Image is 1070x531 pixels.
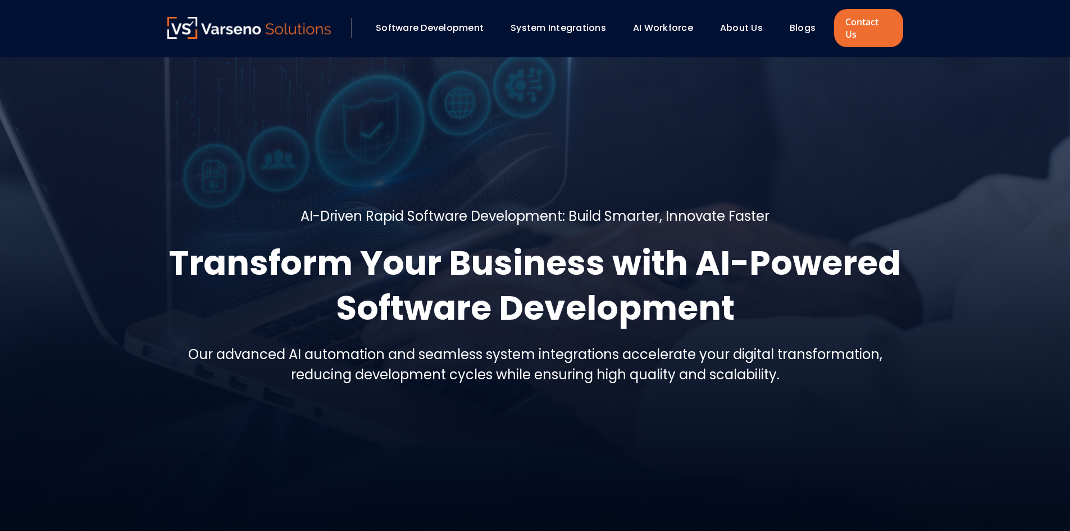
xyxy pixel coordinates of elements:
[784,19,831,38] div: Blogs
[720,21,763,34] a: About Us
[511,21,606,34] a: System Integrations
[627,19,709,38] div: AI Workforce
[714,19,778,38] div: About Us
[167,344,903,385] h5: Our advanced AI automation and seamless system integrations accelerate your digital transformatio...
[370,19,499,38] div: Software Development
[376,21,484,34] a: Software Development
[167,17,331,39] img: Varseno Solutions – Product Engineering & IT Services
[790,21,816,34] a: Blogs
[633,21,693,34] a: AI Workforce
[834,9,903,47] a: Contact Us
[167,240,903,330] h1: Transform Your Business with AI-Powered Software Development
[505,19,622,38] div: System Integrations
[300,206,770,226] h5: AI-Driven Rapid Software Development: Build Smarter, Innovate Faster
